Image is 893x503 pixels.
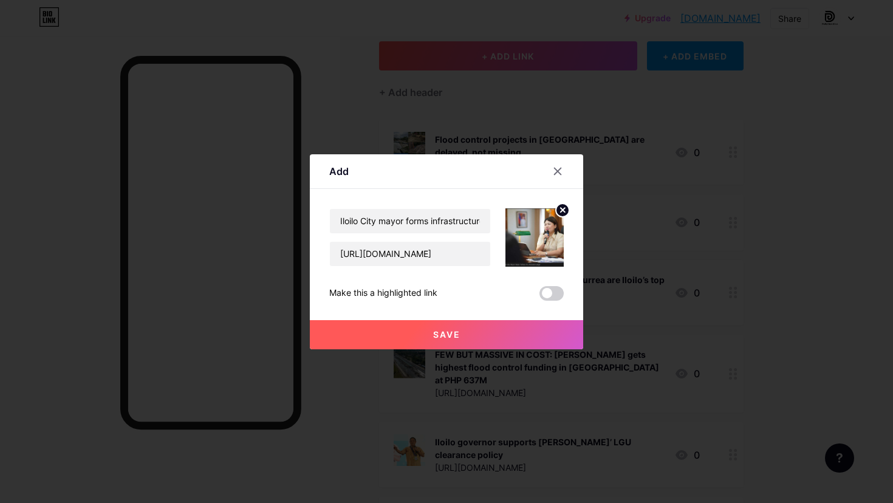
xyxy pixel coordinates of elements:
[310,320,583,349] button: Save
[330,209,490,233] input: Title
[433,329,460,340] span: Save
[329,286,437,301] div: Make this a highlighted link
[330,242,490,266] input: URL
[329,164,349,179] div: Add
[505,208,564,267] img: link_thumbnail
